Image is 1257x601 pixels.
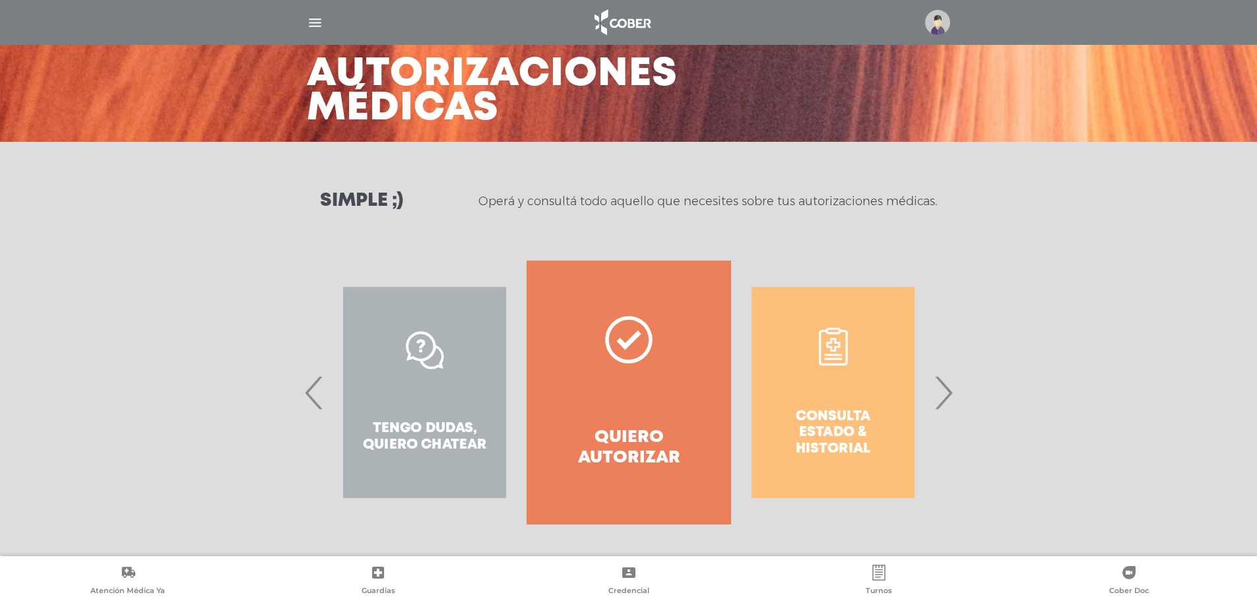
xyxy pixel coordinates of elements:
[550,427,707,468] h4: Quiero autorizar
[3,565,253,598] a: Atención Médica Ya
[320,192,403,210] h3: Simple ;)
[90,586,165,598] span: Atención Médica Ya
[608,586,649,598] span: Credencial
[302,357,327,428] span: Previous
[527,261,730,524] a: Quiero autorizar
[362,586,395,598] span: Guardias
[307,57,678,126] h3: Autorizaciones médicas
[1109,586,1149,598] span: Cober Doc
[307,15,323,31] img: Cober_menu-lines-white.svg
[925,10,950,35] img: profile-placeholder.svg
[930,357,956,428] span: Next
[866,586,892,598] span: Turnos
[503,565,754,598] a: Credencial
[587,7,657,38] img: logo_cober_home-white.png
[478,193,937,209] p: Operá y consultá todo aquello que necesites sobre tus autorizaciones médicas.
[253,565,503,598] a: Guardias
[1004,565,1254,598] a: Cober Doc
[754,565,1004,598] a: Turnos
